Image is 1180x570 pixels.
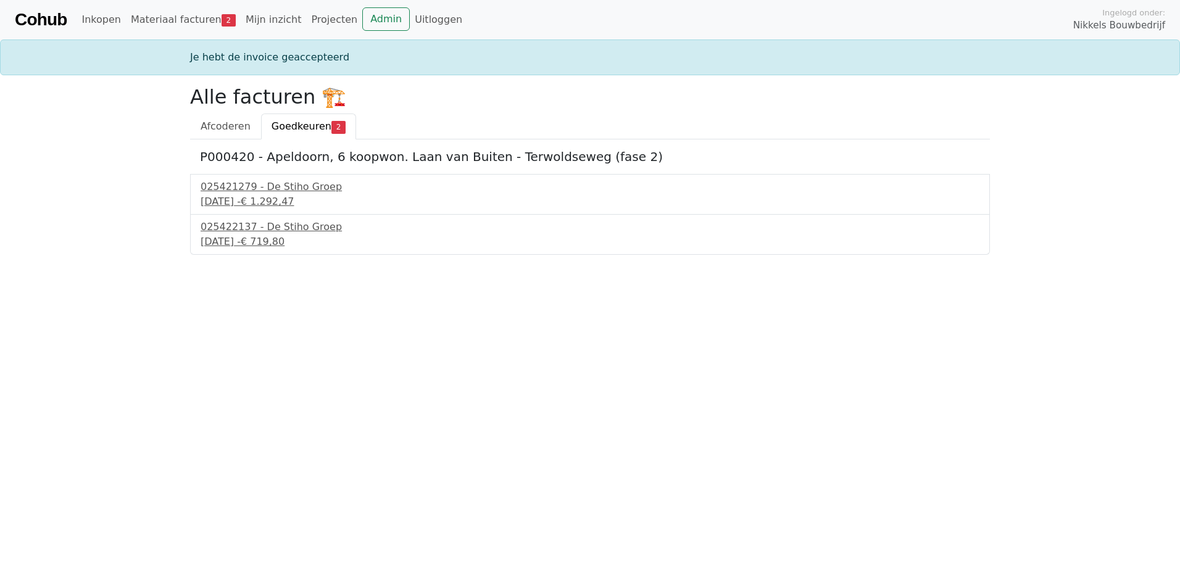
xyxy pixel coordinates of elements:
a: Mijn inzicht [241,7,307,32]
a: Projecten [306,7,362,32]
div: Je hebt de invoice geaccepteerd [183,50,997,65]
span: Nikkels Bouwbedrijf [1073,19,1165,33]
div: [DATE] - [201,194,979,209]
span: € 1.292,47 [241,196,294,207]
span: 2 [331,121,346,133]
a: Cohub [15,5,67,35]
div: 025422137 - De Stiho Groep [201,220,979,234]
h5: P000420 - Apeldoorn, 6 koopwon. Laan van Buiten - Terwoldseweg (fase 2) [200,149,980,164]
a: Goedkeuren2 [261,114,356,139]
a: Afcoderen [190,114,261,139]
a: 025421279 - De Stiho Groep[DATE] -€ 1.292,47 [201,180,979,209]
a: 025422137 - De Stiho Groep[DATE] -€ 719,80 [201,220,979,249]
span: Afcoderen [201,120,251,132]
span: € 719,80 [241,236,285,247]
a: Materiaal facturen2 [126,7,241,32]
span: Ingelogd onder: [1102,7,1165,19]
span: Goedkeuren [272,120,331,132]
a: Uitloggen [410,7,467,32]
span: 2 [222,14,236,27]
a: Admin [362,7,410,31]
div: 025421279 - De Stiho Groep [201,180,979,194]
h2: Alle facturen 🏗️ [190,85,990,109]
div: [DATE] - [201,234,979,249]
a: Inkopen [77,7,125,32]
